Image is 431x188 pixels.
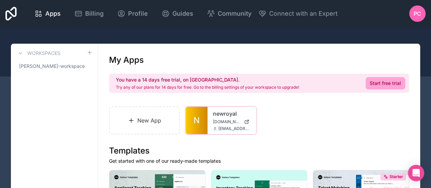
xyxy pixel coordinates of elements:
[414,10,421,18] span: Pc
[27,50,60,57] h3: Workspaces
[156,6,199,21] a: Guides
[128,9,148,18] span: Profile
[408,165,424,181] div: Open Intercom Messenger
[109,106,180,134] a: New App
[16,49,60,57] a: Workspaces
[258,9,338,18] button: Connect with an Expert
[29,6,66,21] a: Apps
[109,55,144,66] h1: My Apps
[218,9,251,18] span: Community
[269,9,338,18] span: Connect with an Expert
[112,6,153,21] a: Profile
[213,119,250,125] a: [DOMAIN_NAME]
[213,119,241,125] span: [DOMAIN_NAME]
[16,60,92,72] a: [PERSON_NAME]-workspace
[85,9,104,18] span: Billing
[186,107,207,134] a: N
[389,174,403,179] span: Starter
[109,158,409,164] p: Get started with one of our ready-made templates
[218,126,250,131] span: [EMAIL_ADDRESS][DOMAIN_NAME]
[45,9,61,18] span: Apps
[19,63,85,70] span: [PERSON_NAME]-workspace
[366,77,405,89] a: Start free trial
[201,6,257,21] a: Community
[116,85,299,90] p: Try any of our plans for 14 days for free. Go to the billing settings of your workspace to upgrade!
[213,110,250,118] a: newroyal
[109,145,409,156] h1: Templates
[69,6,109,21] a: Billing
[194,115,200,126] span: N
[116,76,299,83] h2: You have a 14 days free trial, on [GEOGRAPHIC_DATA].
[172,9,193,18] span: Guides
